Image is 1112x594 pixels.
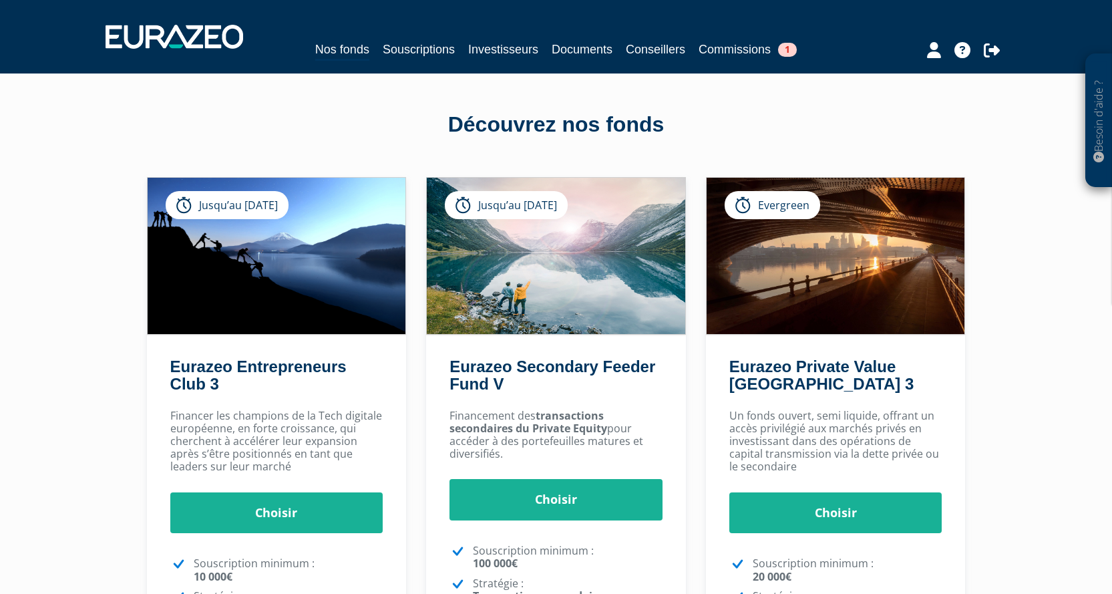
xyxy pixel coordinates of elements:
[753,557,942,583] p: Souscription minimum :
[106,25,243,49] img: 1732889491-logotype_eurazeo_blanc_rvb.png
[449,408,607,436] strong: transactions secondaires du Private Equity
[445,191,568,219] div: Jusqu’au [DATE]
[170,410,383,474] p: Financer les champions de la Tech digitale européenne, en forte croissance, qui cherchent à accél...
[427,178,685,334] img: Eurazeo Secondary Feeder Fund V
[626,40,685,59] a: Conseillers
[552,40,612,59] a: Documents
[753,569,791,584] strong: 20 000€
[1091,61,1107,181] p: Besoin d'aide ?
[176,110,937,140] div: Découvrez nos fonds
[449,357,655,393] a: Eurazeo Secondary Feeder Fund V
[449,479,663,521] a: Choisir
[729,410,942,474] p: Un fonds ouvert, semi liquide, offrant un accès privilégié aux marchés privés en investissant dan...
[468,40,538,59] a: Investisseurs
[148,178,406,334] img: Eurazeo Entrepreneurs Club 3
[729,357,914,393] a: Eurazeo Private Value [GEOGRAPHIC_DATA] 3
[166,191,289,219] div: Jusqu’au [DATE]
[194,569,232,584] strong: 10 000€
[778,43,797,57] span: 1
[383,40,455,59] a: Souscriptions
[449,410,663,461] p: Financement des pour accéder à des portefeuilles matures et diversifiés.
[707,178,965,334] img: Eurazeo Private Value Europe 3
[699,40,797,59] a: Commissions1
[170,492,383,534] a: Choisir
[725,191,820,219] div: Evergreen
[194,557,383,583] p: Souscription minimum :
[473,545,663,570] p: Souscription minimum :
[170,357,347,393] a: Eurazeo Entrepreneurs Club 3
[729,492,942,534] a: Choisir
[473,556,518,571] strong: 100 000€
[315,40,369,61] a: Nos fonds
